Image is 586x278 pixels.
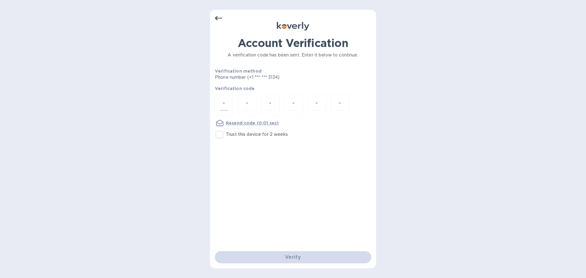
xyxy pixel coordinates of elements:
[215,52,371,58] p: A verification code has been sent. Enter it below to continue.
[215,37,371,49] h1: Account Verification
[226,121,279,125] u: Resend code (0:01 sec)
[215,69,262,74] b: Verification method
[226,131,288,138] p: Trust this device for 2 weeks
[215,74,326,81] p: Phone number (+1 *** *** 3134)
[215,85,371,92] p: Verification code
